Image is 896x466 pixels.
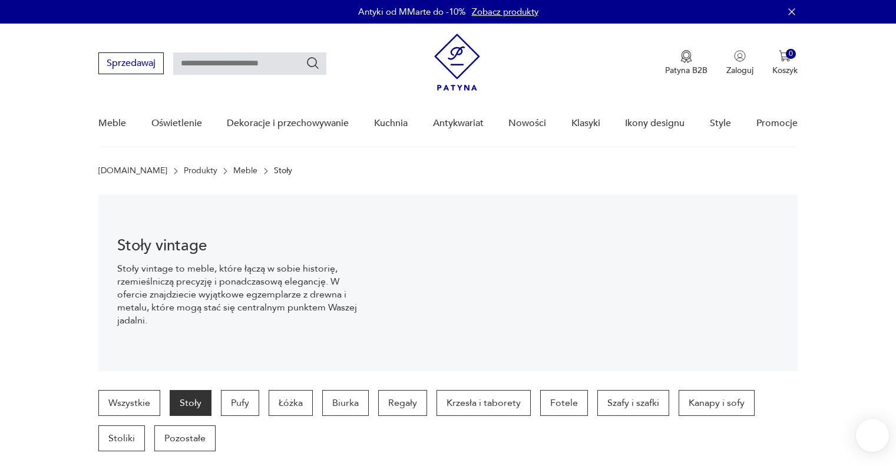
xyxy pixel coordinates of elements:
[98,166,167,176] a: [DOMAIN_NAME]
[625,101,685,146] a: Ikony designu
[117,262,359,327] p: Stoły vintage to meble, które łączą w sobie historię, rzemieślniczą precyzję i ponadczasową elega...
[184,166,217,176] a: Produkty
[233,166,257,176] a: Meble
[665,65,707,76] p: Patyna B2B
[756,101,798,146] a: Promocje
[170,390,211,416] a: Stoły
[274,166,292,176] p: Stoły
[779,50,791,62] img: Ikona koszyka
[151,101,202,146] a: Oświetlenie
[374,101,408,146] a: Kuchnia
[98,425,145,451] a: Stoliki
[117,239,359,253] h1: Stoły vintage
[98,60,164,68] a: Sprzedawaj
[98,390,160,416] a: Wszystkie
[540,390,588,416] a: Fotele
[433,101,484,146] a: Antykwariat
[322,390,369,416] a: Biurka
[98,52,164,74] button: Sprzedawaj
[571,101,600,146] a: Klasyki
[221,390,259,416] a: Pufy
[306,56,320,70] button: Szukaj
[726,50,753,76] button: Zaloguj
[734,50,746,62] img: Ikonka użytkownika
[358,6,466,18] p: Antyki od MMarte do -10%
[665,50,707,76] button: Patyna B2B
[227,101,349,146] a: Dekoracje i przechowywanie
[726,65,753,76] p: Zaloguj
[472,6,538,18] a: Zobacz produkty
[856,419,889,452] iframe: Smartsupp widget button
[434,34,480,91] img: Patyna - sklep z meblami i dekoracjami vintage
[772,65,798,76] p: Koszyk
[98,101,126,146] a: Meble
[378,390,427,416] a: Regały
[786,49,796,59] div: 0
[679,390,755,416] a: Kanapy i sofy
[508,101,546,146] a: Nowości
[597,390,669,416] a: Szafy i szafki
[772,50,798,76] button: 0Koszyk
[665,50,707,76] a: Ikona medaluPatyna B2B
[269,390,313,416] a: Łóżka
[680,50,692,63] img: Ikona medalu
[710,101,731,146] a: Style
[154,425,216,451] a: Pozostałe
[437,390,531,416] a: Krzesła i taborety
